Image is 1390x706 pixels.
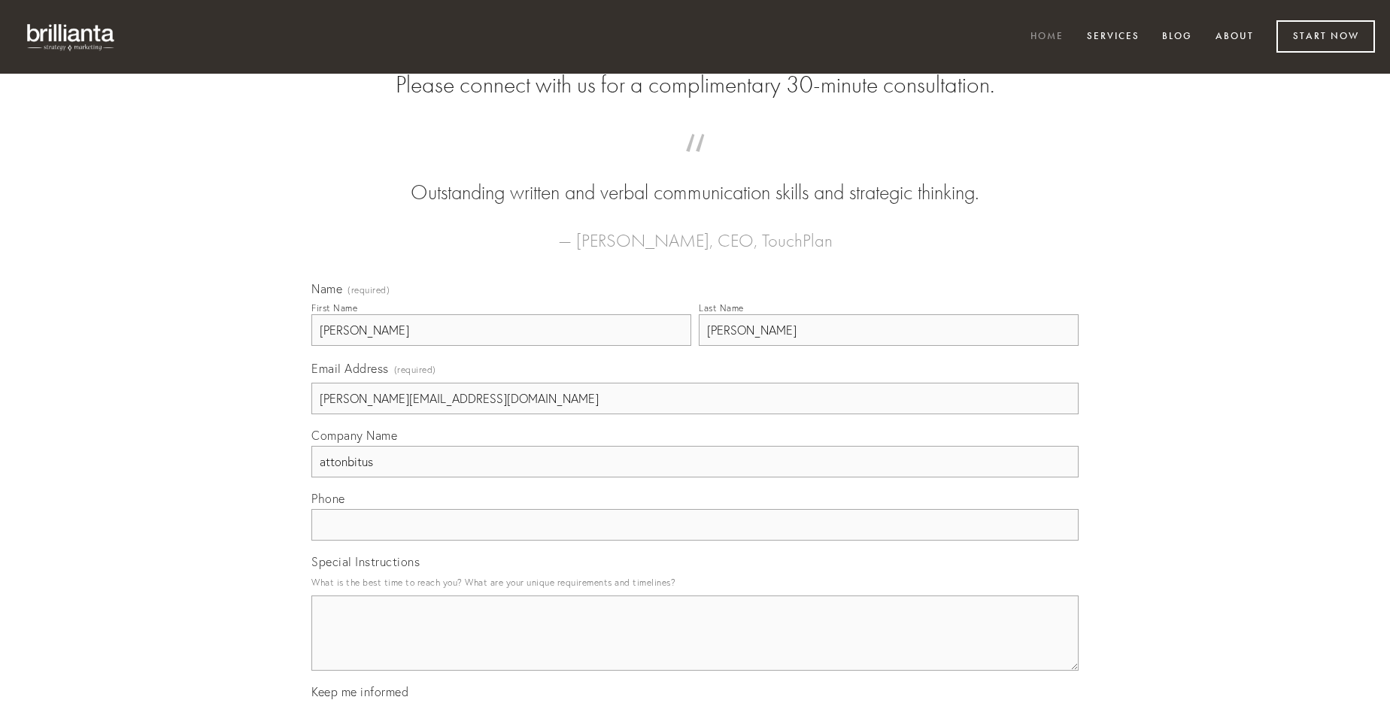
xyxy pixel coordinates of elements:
[335,208,1055,256] figcaption: — [PERSON_NAME], CEO, TouchPlan
[311,428,397,443] span: Company Name
[1276,20,1375,53] a: Start Now
[15,15,128,59] img: brillianta - research, strategy, marketing
[1152,25,1202,50] a: Blog
[335,149,1055,178] span: “
[1021,25,1073,50] a: Home
[311,491,345,506] span: Phone
[335,149,1055,208] blockquote: Outstanding written and verbal communication skills and strategic thinking.
[311,71,1079,99] h2: Please connect with us for a complimentary 30-minute consultation.
[1077,25,1149,50] a: Services
[311,302,357,314] div: First Name
[699,302,744,314] div: Last Name
[347,286,390,295] span: (required)
[311,684,408,699] span: Keep me informed
[311,572,1079,592] p: What is the best time to reach you? What are your unique requirements and timelines?
[311,361,389,376] span: Email Address
[311,554,420,569] span: Special Instructions
[1206,25,1264,50] a: About
[311,281,342,296] span: Name
[394,359,436,380] span: (required)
